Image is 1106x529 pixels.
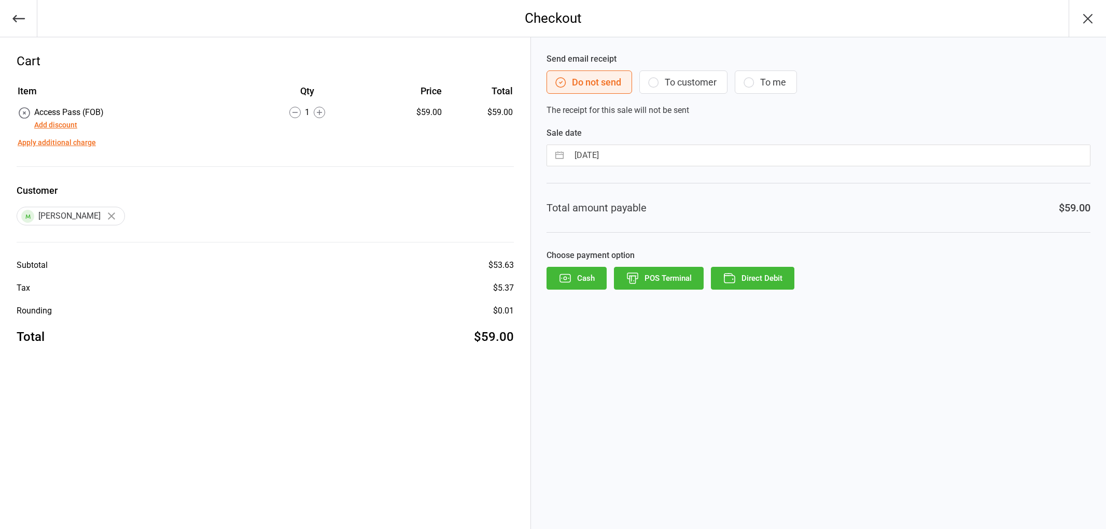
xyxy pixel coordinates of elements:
[547,200,647,216] div: Total amount payable
[735,70,797,94] button: To me
[547,267,607,290] button: Cash
[17,305,52,317] div: Rounding
[370,106,442,119] div: $59.00
[17,259,48,271] div: Subtotal
[711,267,794,290] button: Direct Debit
[18,84,245,105] th: Item
[614,267,704,290] button: POS Terminal
[34,120,77,131] button: Add discount
[493,305,514,317] div: $0.01
[17,183,514,197] label: Customer
[639,70,727,94] button: To customer
[547,53,1090,117] div: The receipt for this sale will not be sent
[18,137,96,148] button: Apply additional charge
[493,282,514,294] div: $5.37
[370,84,442,98] div: Price
[547,53,1090,65] label: Send email receipt
[1059,200,1090,216] div: $59.00
[446,84,513,105] th: Total
[474,327,514,346] div: $59.00
[446,106,513,131] td: $59.00
[17,282,30,294] div: Tax
[547,70,632,94] button: Do not send
[34,107,104,117] span: Access Pass (FOB)
[246,84,369,105] th: Qty
[488,259,514,271] div: $53.63
[17,52,514,70] div: Cart
[17,207,125,225] div: [PERSON_NAME]
[17,327,45,346] div: Total
[547,127,1090,139] label: Sale date
[246,106,369,119] div: 1
[547,249,1090,262] label: Choose payment option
